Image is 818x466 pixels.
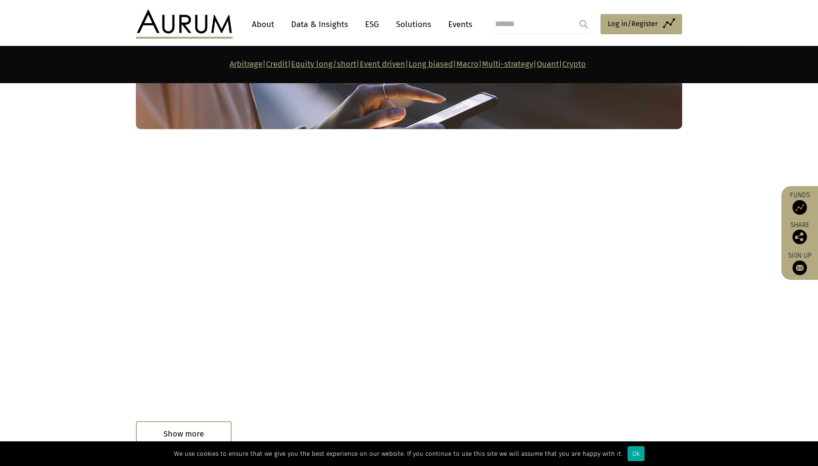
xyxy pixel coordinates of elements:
[409,59,453,69] a: Long biased
[792,200,807,215] img: Access Funds
[608,18,658,29] span: Log in/Register
[230,59,586,69] strong: | | | | | | | |
[482,59,533,69] a: Multi-strategy
[230,59,263,69] a: Arbitrage
[792,230,807,244] img: Share this post
[136,10,233,39] img: Aurum
[537,59,559,69] a: Quant
[286,15,353,33] a: Data & Insights
[360,59,405,69] a: Event driven
[786,251,813,275] a: Sign up
[786,222,813,244] div: Share
[391,15,436,33] a: Solutions
[600,14,682,34] a: Log in/Register
[266,59,288,69] a: Credit
[574,15,593,34] input: Submit
[792,261,807,275] img: Sign up to our newsletter
[443,15,472,33] a: Events
[562,59,586,69] a: Crypto
[291,59,356,69] a: Equity long/short
[786,191,813,215] a: Funds
[360,15,384,33] a: ESG
[247,15,279,33] a: About
[456,59,479,69] a: Macro
[628,446,644,461] div: Ok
